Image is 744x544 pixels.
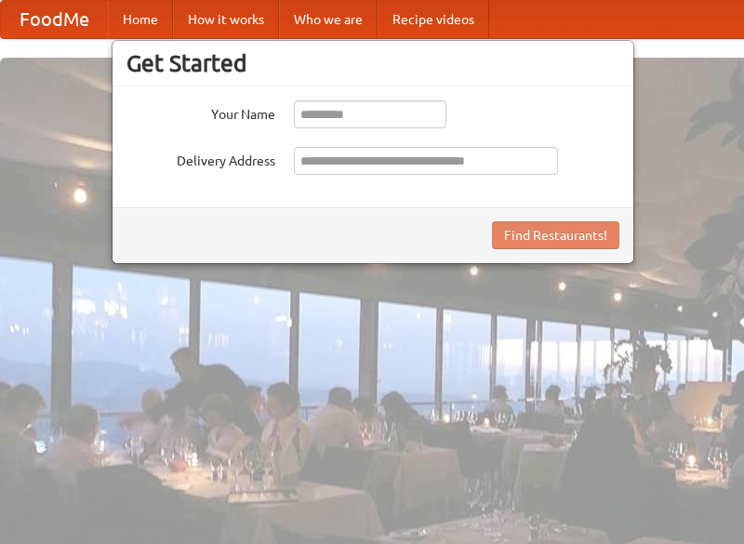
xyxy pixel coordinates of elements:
a: Home [108,1,173,38]
a: How it works [173,1,279,38]
a: FoodMe [1,1,108,38]
a: Who we are [279,1,378,38]
h3: Get Started [126,49,619,77]
a: Recipe videos [378,1,489,38]
label: Delivery Address [126,147,275,170]
button: Find Restaurants! [492,221,619,249]
label: Your Name [126,100,275,124]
